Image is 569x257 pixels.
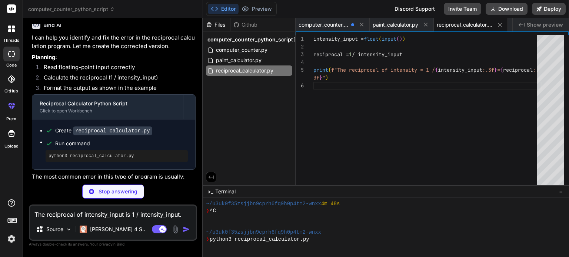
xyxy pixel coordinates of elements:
h6: Bind AI [43,21,61,29]
p: I can help you identify and fix the error in the reciprocal calculation program. Let me create th... [32,34,196,50]
div: Files [203,21,230,28]
code: reciprocal_calculator.py [73,126,152,135]
div: Create [55,127,152,135]
span: Terminal [215,188,236,195]
div: 2 [296,43,304,51]
span: 1 [349,51,352,58]
button: Editor [208,4,239,14]
label: code [6,62,17,68]
button: Preview [239,4,275,14]
span: reciprocal [503,67,533,73]
span: − [559,188,563,195]
span: computer_counter_python_script [28,6,115,13]
span: / intensity_input [352,51,402,58]
span: paint_calculator.py [373,21,418,28]
span: ( [379,35,382,42]
span: print [313,67,328,73]
label: GitHub [4,88,18,94]
span: ) [325,74,328,81]
span: privacy [99,242,113,246]
span: ( [396,35,399,42]
span: } [319,74,322,81]
span: ^C [210,207,216,214]
span: computer_counter_python_script [207,36,293,43]
span: float [364,35,379,42]
span: intensity_input = [313,35,364,42]
div: Click to open Workbench [40,108,176,114]
div: 4 [296,58,304,66]
div: 5 [296,66,304,74]
div: Discord Support [390,3,439,15]
div: 3 [296,51,304,58]
span: f"The reciprocal of intensity = 1 / [331,67,435,73]
span: paint_calculator.py [215,56,262,65]
p: [PERSON_NAME] 4 S.. [90,226,145,233]
span: ) [399,35,402,42]
label: prem [6,116,16,122]
p: Source [46,226,63,233]
img: Pick Models [66,226,72,233]
pre: python3 reciprocal_calculator.py [49,153,185,159]
span: input [382,35,396,42]
span: } [494,67,497,73]
button: Deploy [532,3,566,15]
span: ❯ [206,207,210,214]
label: threads [3,37,19,44]
p: The most common error in this type of program is usually: [32,173,196,181]
p: Stop answering [99,188,137,195]
span: >_ [207,188,213,195]
div: Reciprocal Calculator Python Script [40,100,176,107]
span: ) [402,35,405,42]
span: python3 reciprocal_calculator.py [210,236,309,243]
span: reciprocal_calculator.py [437,21,492,28]
div: 1 [296,35,304,43]
span: intensity_input [438,67,482,73]
span: 3f [313,74,319,81]
li: Read floating-point input correctly [38,63,196,74]
span: 4m 48s [321,200,340,207]
span: reciprocal = [313,51,349,58]
span: Show preview [527,21,563,28]
span: reciprocal_calculator.py [215,66,274,75]
span: ❯ [206,236,210,243]
span: ~/u3uk0f35zsjjbn9cprh6fq9h0p4tm2-wnxx [206,229,321,236]
button: Invite Team [444,3,481,15]
label: Upload [4,143,19,149]
span: computer_counter.py [215,45,268,54]
span: computer_counter.py [299,21,348,28]
img: attachment [171,225,180,234]
span: ~/u3uk0f35zsjjbn9cprh6fq9h0p4tm2-wnxx [206,200,321,207]
p: Always double-check its answers. Your in Bind [29,241,197,248]
img: Claude 4 Sonnet [80,226,87,233]
button: Reciprocal Calculator Python ScriptClick to open Workbench [32,95,183,119]
div: 6 [296,82,304,89]
span: " [322,74,325,81]
span: Run command [55,140,188,147]
img: settings [5,233,18,245]
span: :. [533,67,539,73]
img: icon [183,226,190,233]
li: Format the output as shown in the example [38,84,196,94]
li: Calculate the reciprocal (1 / intensity_input) [38,74,196,84]
button: Download [486,3,528,15]
span: { [435,67,438,73]
span: :.3f [482,67,494,73]
span: ( [328,67,331,73]
div: Github [230,21,261,28]
span: { [500,67,503,73]
button: − [558,186,565,197]
strong: Planning: [32,54,57,61]
span: = [497,67,500,73]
